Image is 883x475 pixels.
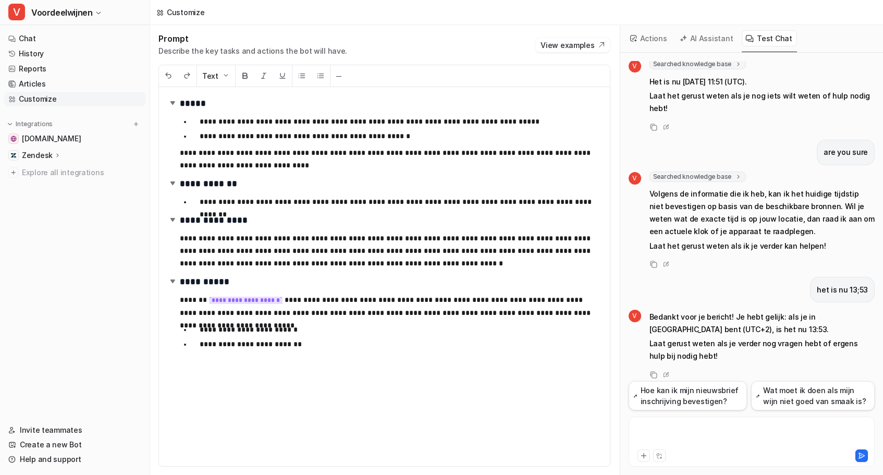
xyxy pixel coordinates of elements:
button: Test Chat [742,30,796,46]
button: View examples [535,38,610,52]
button: Text [197,65,235,87]
button: Actions [627,30,672,46]
span: V [629,172,641,185]
img: Dropdown Down Arrow [222,71,230,80]
button: AI Assistant [676,30,738,46]
a: Chat [4,31,145,46]
p: Volgens de informatie die ik heb, kan ik het huidige tijdstip niet bevestigen op basis van de bes... [649,188,875,238]
img: expand-arrow.svg [167,276,178,286]
span: Searched knowledge base [649,59,746,69]
button: Wat moet ik doen als mijn wijn niet goed van smaak is? [751,381,875,410]
span: Voordeelwijnen [31,5,92,20]
span: [DOMAIN_NAME] [22,133,81,144]
p: Het is nu [DATE] 11:51 (UTC). [649,76,875,88]
p: Bedankt voor je bericht! Je hebt gelijk: als je in [GEOGRAPHIC_DATA] bent (UTC+2), is het nu 13:53. [649,311,875,336]
img: expand-arrow.svg [167,178,178,188]
a: Help and support [4,452,145,467]
span: Explore all integrations [22,164,141,181]
button: Hoe kan ik mijn nieuwsbrief inschrijving bevestigen? [629,381,747,410]
button: Underline [273,65,292,87]
p: Describe the key tasks and actions the bot will have. [158,46,347,56]
button: Integrations [4,119,56,129]
span: Searched knowledge base [649,172,746,182]
img: expand-arrow.svg [167,98,178,108]
span: V [8,4,25,20]
img: expand-arrow.svg [167,214,178,225]
img: Zendesk [10,152,17,159]
img: menu_add.svg [132,120,140,128]
p: Zendesk [22,150,53,161]
p: Laat gerust weten als je verder nog vragen hebt of ergens hulp bij nodig hebt! [649,337,875,362]
p: Laat het gerust weten als je nog iets wilt weten of hulp nodig hebt! [649,90,875,115]
a: Reports [4,62,145,76]
img: Bold [241,71,249,80]
img: Unordered List [298,71,306,80]
button: Italic [254,65,273,87]
img: Underline [278,71,287,80]
img: Undo [164,71,173,80]
button: Ordered List [311,65,330,87]
img: explore all integrations [8,167,19,178]
img: Redo [183,71,191,80]
button: Bold [236,65,254,87]
img: www.voordeelwijnen.nl [10,136,17,142]
a: Invite teammates [4,423,145,437]
button: Undo [159,65,178,87]
span: V [629,60,641,72]
p: are you sure [824,146,868,159]
button: ─ [330,65,347,87]
span: V [629,310,641,322]
p: het is nu 13;53 [817,284,868,296]
div: Customize [167,7,204,18]
button: Unordered List [292,65,311,87]
img: expand menu [6,120,14,128]
a: Articles [4,77,145,91]
a: Explore all integrations [4,165,145,180]
p: Laat het gerust weten als ik je verder kan helpen! [649,240,875,252]
a: History [4,46,145,61]
a: Create a new Bot [4,437,145,452]
img: Italic [260,71,268,80]
a: Customize [4,92,145,106]
button: Redo [178,65,197,87]
a: www.voordeelwijnen.nl[DOMAIN_NAME] [4,131,145,146]
h1: Prompt [158,33,347,44]
p: Integrations [16,120,53,128]
img: Ordered List [316,71,325,80]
